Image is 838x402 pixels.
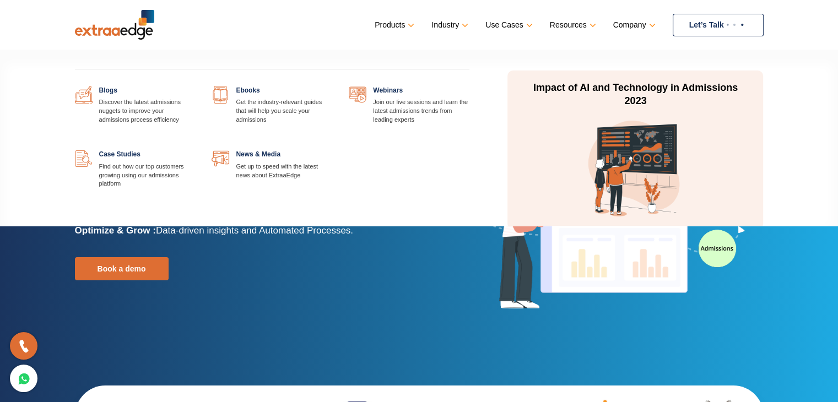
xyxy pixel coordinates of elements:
a: Let’s Talk [673,14,764,36]
a: Company [613,17,653,33]
span: Data-driven insights and Automated Processes. [156,225,353,236]
a: Resources [550,17,594,33]
a: Use Cases [485,17,530,33]
b: Optimize & Grow : [75,225,156,236]
a: Book a demo [75,257,169,280]
a: Industry [431,17,466,33]
p: Impact of AI and Technology in Admissions 2023 [532,82,739,108]
a: Products [375,17,412,33]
